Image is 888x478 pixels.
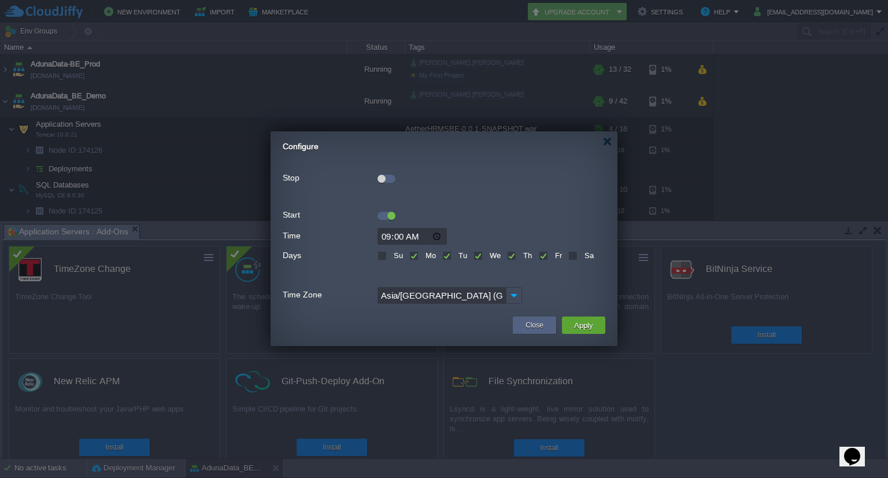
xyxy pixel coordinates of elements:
[283,207,376,223] label: Start
[839,432,876,466] iframe: chat widget
[283,170,376,186] label: Stop
[487,251,501,260] label: We
[283,248,376,263] label: Days
[283,142,319,151] span: Configure
[423,251,436,260] label: Mo
[456,251,467,260] label: Tu
[571,318,597,332] button: Apply
[582,251,594,260] label: Sa
[283,287,376,303] label: Time Zone
[283,228,376,244] label: Time
[526,319,543,331] button: Close
[552,251,562,260] label: Fr
[391,251,403,260] label: Su
[520,251,532,260] label: Th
